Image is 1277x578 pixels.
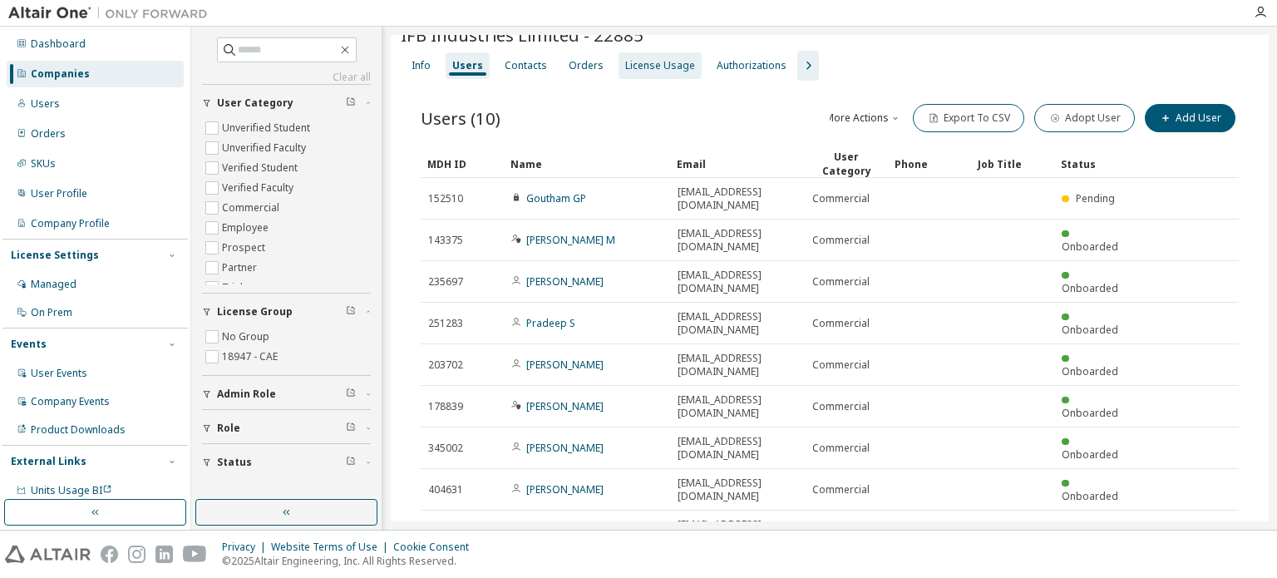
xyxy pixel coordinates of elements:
[428,234,463,247] span: 143375
[1061,151,1131,177] div: Status
[678,518,797,545] span: [EMAIL_ADDRESS][DOMAIN_NAME]
[678,310,797,337] span: [EMAIL_ADDRESS][DOMAIN_NAME]
[428,275,463,289] span: 235697
[526,316,575,330] a: Pradeep S
[526,191,586,205] a: Goutham GP
[526,399,604,413] a: [PERSON_NAME]
[222,218,272,238] label: Employee
[978,151,1048,177] div: Job Title
[222,118,313,138] label: Unverified Student
[222,158,301,178] label: Verified Student
[811,150,881,178] div: User Category
[1076,191,1115,205] span: Pending
[222,347,281,367] label: 18947 - CAE
[717,59,786,72] div: Authorizations
[31,187,87,200] div: User Profile
[217,388,276,401] span: Admin Role
[678,227,797,254] span: [EMAIL_ADDRESS][DOMAIN_NAME]
[913,104,1024,132] button: Export To CSV
[678,352,797,378] span: [EMAIL_ADDRESS][DOMAIN_NAME]
[31,423,126,437] div: Product Downloads
[31,367,87,380] div: User Events
[222,178,297,198] label: Verified Faculty
[526,233,615,247] a: [PERSON_NAME] M
[346,388,356,401] span: Clear filter
[510,151,663,177] div: Name
[222,258,260,278] label: Partner
[202,444,371,481] button: Status
[128,546,145,563] img: instagram.svg
[1062,281,1118,295] span: Onboarded
[812,358,870,372] span: Commercial
[812,400,870,413] span: Commercial
[678,435,797,462] span: [EMAIL_ADDRESS][DOMAIN_NAME]
[346,456,356,469] span: Clear filter
[11,249,99,262] div: License Settings
[202,376,371,413] button: Admin Role
[812,442,870,455] span: Commercial
[1062,489,1118,503] span: Onboarded
[1145,104,1235,132] button: Add User
[101,546,118,563] img: facebook.svg
[569,59,604,72] div: Orders
[202,71,371,84] a: Clear all
[217,305,293,319] span: License Group
[31,157,56,170] div: SKUs
[31,278,76,291] div: Managed
[812,317,870,330] span: Commercial
[217,96,293,110] span: User Category
[428,317,463,330] span: 251283
[183,546,207,563] img: youtube.svg
[505,59,547,72] div: Contacts
[155,546,173,563] img: linkedin.svg
[11,455,86,468] div: External Links
[393,541,479,554] div: Cookie Consent
[31,395,110,408] div: Company Events
[346,96,356,110] span: Clear filter
[11,338,47,351] div: Events
[452,59,483,72] div: Users
[401,23,643,47] span: IFB Industries Limited - 22885
[346,422,356,435] span: Clear filter
[428,400,463,413] span: 178839
[678,269,797,295] span: [EMAIL_ADDRESS][DOMAIN_NAME]
[526,358,604,372] a: [PERSON_NAME]
[346,305,356,319] span: Clear filter
[812,483,870,496] span: Commercial
[812,275,870,289] span: Commercial
[222,198,283,218] label: Commercial
[8,5,216,22] img: Altair One
[526,482,604,496] a: [PERSON_NAME]
[1062,406,1118,420] span: Onboarded
[202,294,371,330] button: License Group
[1062,364,1118,378] span: Onboarded
[421,106,500,130] span: Users (10)
[222,327,273,347] label: No Group
[427,151,497,177] div: MDH ID
[202,85,371,121] button: User Category
[895,151,964,177] div: Phone
[202,410,371,447] button: Role
[625,59,695,72] div: License Usage
[1062,447,1118,462] span: Onboarded
[812,234,870,247] span: Commercial
[217,422,240,435] span: Role
[526,441,604,455] a: [PERSON_NAME]
[428,442,463,455] span: 345002
[678,393,797,420] span: [EMAIL_ADDRESS][DOMAIN_NAME]
[428,192,463,205] span: 152510
[31,217,110,230] div: Company Profile
[428,358,463,372] span: 203702
[222,541,271,554] div: Privacy
[217,456,252,469] span: Status
[31,127,66,141] div: Orders
[812,192,870,205] span: Commercial
[5,546,91,563] img: altair_logo.svg
[222,238,269,258] label: Prospect
[1062,323,1118,337] span: Onboarded
[823,104,903,132] button: More Actions
[428,483,463,496] span: 404631
[678,477,797,503] span: [EMAIL_ADDRESS][DOMAIN_NAME]
[222,278,246,298] label: Trial
[1034,104,1135,132] button: Adopt User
